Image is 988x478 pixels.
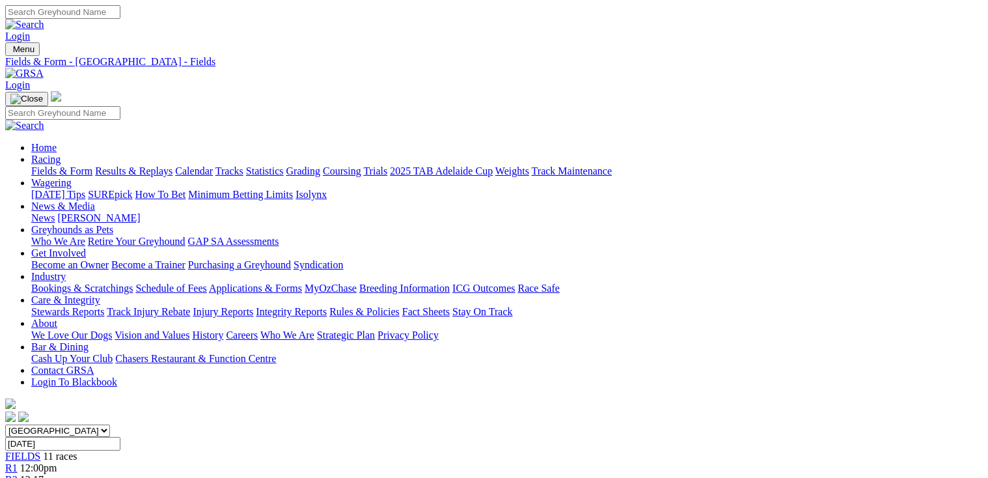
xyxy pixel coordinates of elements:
[317,330,375,341] a: Strategic Plan
[31,341,89,352] a: Bar & Dining
[5,19,44,31] img: Search
[31,365,94,376] a: Contact GRSA
[31,212,55,223] a: News
[5,31,30,42] a: Login
[31,189,983,201] div: Wagering
[452,283,515,294] a: ICG Outcomes
[111,259,185,270] a: Become a Trainer
[5,399,16,409] img: logo-grsa-white.png
[452,306,512,317] a: Stay On Track
[135,283,206,294] a: Schedule of Fees
[5,462,18,473] a: R1
[226,330,258,341] a: Careers
[294,259,343,270] a: Syndication
[88,236,185,247] a: Retire Your Greyhound
[390,165,493,176] a: 2025 TAB Adelaide Cup
[363,165,387,176] a: Trials
[5,68,44,79] img: GRSA
[5,5,120,19] input: Search
[51,91,61,102] img: logo-grsa-white.png
[192,330,223,341] a: History
[188,236,279,247] a: GAP SA Assessments
[135,189,186,200] a: How To Bet
[31,247,86,259] a: Get Involved
[209,283,302,294] a: Applications & Forms
[57,212,140,223] a: [PERSON_NAME]
[31,306,104,317] a: Stewards Reports
[31,177,72,188] a: Wagering
[31,294,100,305] a: Care & Integrity
[31,306,983,318] div: Care & Integrity
[5,106,120,120] input: Search
[359,283,450,294] a: Breeding Information
[10,94,43,104] img: Close
[188,189,293,200] a: Minimum Betting Limits
[31,154,61,165] a: Racing
[13,44,34,54] span: Menu
[5,412,16,422] img: facebook.svg
[20,462,57,473] span: 12:00pm
[18,412,29,422] img: twitter.svg
[31,224,113,235] a: Greyhounds as Pets
[329,306,400,317] a: Rules & Policies
[495,165,529,176] a: Weights
[31,212,983,224] div: News & Media
[31,353,983,365] div: Bar & Dining
[88,189,132,200] a: SUREpick
[286,165,320,176] a: Grading
[31,236,85,247] a: Who We Are
[532,165,612,176] a: Track Maintenance
[31,165,983,177] div: Racing
[5,92,48,106] button: Toggle navigation
[31,353,113,364] a: Cash Up Your Club
[31,236,983,247] div: Greyhounds as Pets
[517,283,559,294] a: Race Safe
[402,306,450,317] a: Fact Sheets
[95,165,172,176] a: Results & Replays
[31,330,112,341] a: We Love Our Dogs
[31,142,57,153] a: Home
[31,189,85,200] a: [DATE] Tips
[115,330,189,341] a: Vision and Values
[323,165,361,176] a: Coursing
[31,283,983,294] div: Industry
[377,330,439,341] a: Privacy Policy
[31,271,66,282] a: Industry
[31,259,109,270] a: Become an Owner
[31,201,95,212] a: News & Media
[5,451,40,462] a: FIELDS
[246,165,284,176] a: Statistics
[5,56,983,68] a: Fields & Form - [GEOGRAPHIC_DATA] - Fields
[31,165,92,176] a: Fields & Form
[31,376,117,387] a: Login To Blackbook
[5,437,120,451] input: Select date
[175,165,213,176] a: Calendar
[188,259,291,270] a: Purchasing a Greyhound
[305,283,357,294] a: MyOzChase
[5,79,30,91] a: Login
[107,306,190,317] a: Track Injury Rebate
[115,353,276,364] a: Chasers Restaurant & Function Centre
[31,318,57,329] a: About
[5,120,44,132] img: Search
[31,259,983,271] div: Get Involved
[43,451,77,462] span: 11 races
[256,306,327,317] a: Integrity Reports
[295,189,327,200] a: Isolynx
[215,165,243,176] a: Tracks
[260,330,314,341] a: Who We Are
[31,330,983,341] div: About
[5,42,40,56] button: Toggle navigation
[193,306,253,317] a: Injury Reports
[31,283,133,294] a: Bookings & Scratchings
